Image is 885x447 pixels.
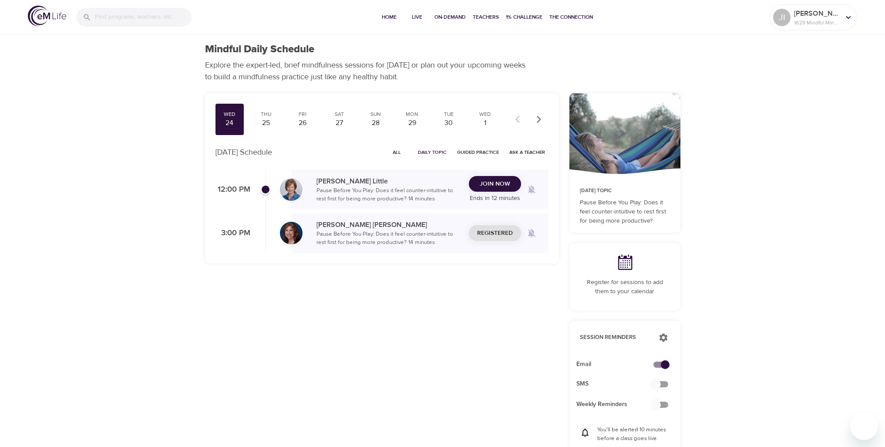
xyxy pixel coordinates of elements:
[280,178,303,201] img: Kerry_Little_Headshot_min.jpg
[521,179,542,200] span: Remind me when a class goes live every Wednesday at 12:00 PM
[509,148,545,156] span: Ask a Teacher
[205,59,532,83] p: Explore the expert-led, brief mindfulness sessions for [DATE] or plan out your upcoming weeks to ...
[28,6,66,26] img: logo
[438,118,460,128] div: 30
[576,400,660,409] span: Weekly Reminders
[580,198,670,226] p: Pause Before You Play: Does it feel counter-intuitive to rest first for being more productive?
[773,9,791,26] div: JI
[454,146,502,159] button: Guided Practice
[215,146,272,158] p: [DATE] Schedule
[95,8,192,27] input: Find programs, teachers, etc...
[434,13,466,22] span: On-Demand
[576,360,660,369] span: Email
[401,118,423,128] div: 29
[580,333,650,342] p: Session Reminders
[469,176,521,192] button: Join Now
[414,146,450,159] button: Daily Topic
[506,13,542,22] span: 1% Challenge
[316,186,462,203] p: Pause Before You Play: Does it feel counter-intuitive to rest first for being more productive? · ...
[469,225,521,241] button: Registered
[473,13,499,22] span: Teachers
[794,8,840,19] p: [PERSON_NAME]
[219,111,241,118] div: Wed
[469,194,521,203] p: Ends in 12 minutes
[477,228,513,239] span: Registered
[580,187,670,195] p: [DATE] Topic
[457,148,499,156] span: Guided Practice
[407,13,427,22] span: Live
[205,43,314,56] h1: Mindful Daily Schedule
[387,148,407,156] span: All
[401,111,423,118] div: Mon
[521,223,542,244] span: Remind me when a class goes live every Wednesday at 3:00 PM
[597,426,670,443] p: You'll be alerted 10 minutes before a class goes live.
[255,111,277,118] div: Thu
[379,13,400,22] span: Home
[280,222,303,244] img: Elaine_Smookler-min.jpg
[328,118,350,128] div: 27
[850,412,878,440] iframe: Button to launch messaging window
[255,118,277,128] div: 25
[215,227,250,239] p: 3:00 PM
[292,118,313,128] div: 26
[549,13,593,22] span: The Connection
[506,146,548,159] button: Ask a Teacher
[383,146,411,159] button: All
[219,118,241,128] div: 24
[474,111,496,118] div: Wed
[316,230,462,247] p: Pause Before You Play: Does it feel counter-intuitive to rest first for being more productive? · ...
[365,111,387,118] div: Sun
[794,19,840,27] p: 1629 Mindful Minutes
[316,220,462,230] p: [PERSON_NAME] [PERSON_NAME]
[215,184,250,196] p: 12:00 PM
[292,111,313,118] div: Fri
[580,278,670,296] p: Register for sessions to add them to your calendar
[316,176,462,186] p: [PERSON_NAME] Little
[474,118,496,128] div: 1
[438,111,460,118] div: Tue
[480,179,510,190] span: Join Now
[365,118,387,128] div: 28
[576,379,660,389] span: SMS
[418,148,447,156] span: Daily Topic
[328,111,350,118] div: Sat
